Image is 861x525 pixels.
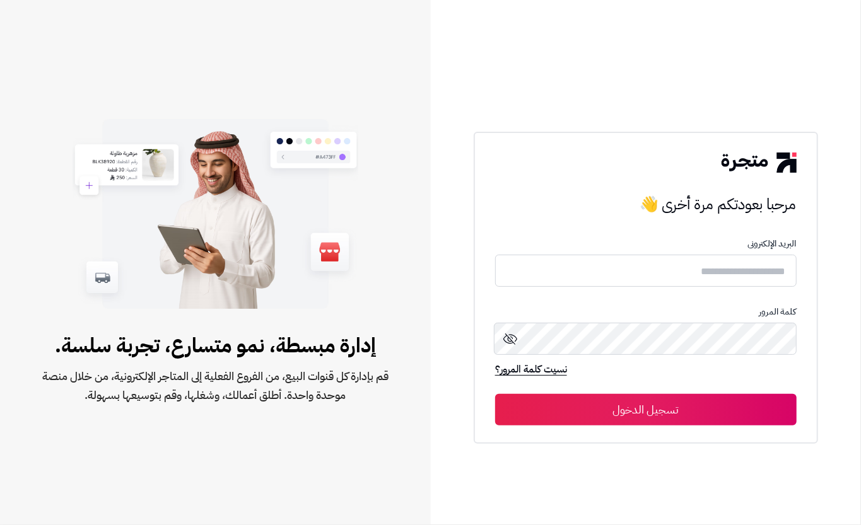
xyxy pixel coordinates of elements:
[495,192,797,217] h3: مرحبا بعودتكم مرة أخرى 👋
[495,362,567,379] a: نسيت كلمة المرور؟
[40,367,390,405] span: قم بإدارة كل قنوات البيع، من الفروع الفعلية إلى المتاجر الإلكترونية، من خلال منصة موحدة واحدة. أط...
[40,330,390,361] span: إدارة مبسطة، نمو متسارع، تجربة سلسة.
[495,239,797,249] p: البريد الإلكترونى
[495,394,797,425] button: تسجيل الدخول
[495,307,797,317] p: كلمة المرور
[722,153,796,173] img: logo-2.png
